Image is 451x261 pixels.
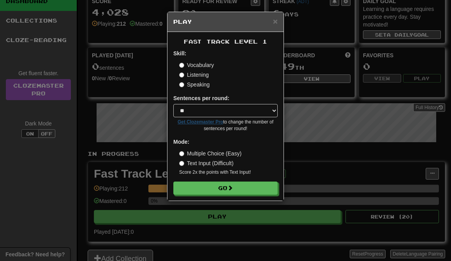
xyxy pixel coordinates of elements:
strong: Skill: [173,50,186,56]
span: × [273,17,278,26]
label: Speaking [179,81,210,88]
strong: Mode: [173,139,189,145]
label: Listening [179,71,209,79]
input: Multiple Choice (Easy) [179,151,184,156]
input: Speaking [179,82,184,87]
small: Score 2x the points with Text Input ! [179,169,278,176]
button: Go [173,182,278,195]
a: Get Clozemaster Pro [178,119,223,125]
span: Fast Track Level 1 [184,38,267,45]
input: Listening [179,72,184,78]
label: Text Input (Difficult) [179,159,234,167]
input: Vocabulary [179,63,184,68]
input: Text Input (Difficult) [179,161,184,166]
small: to change the number of sentences per round! [173,119,278,132]
h5: Play [173,18,278,26]
label: Multiple Choice (Easy) [179,150,241,157]
label: Sentences per round: [173,94,229,102]
button: Close [273,17,278,25]
label: Vocabulary [179,61,214,69]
